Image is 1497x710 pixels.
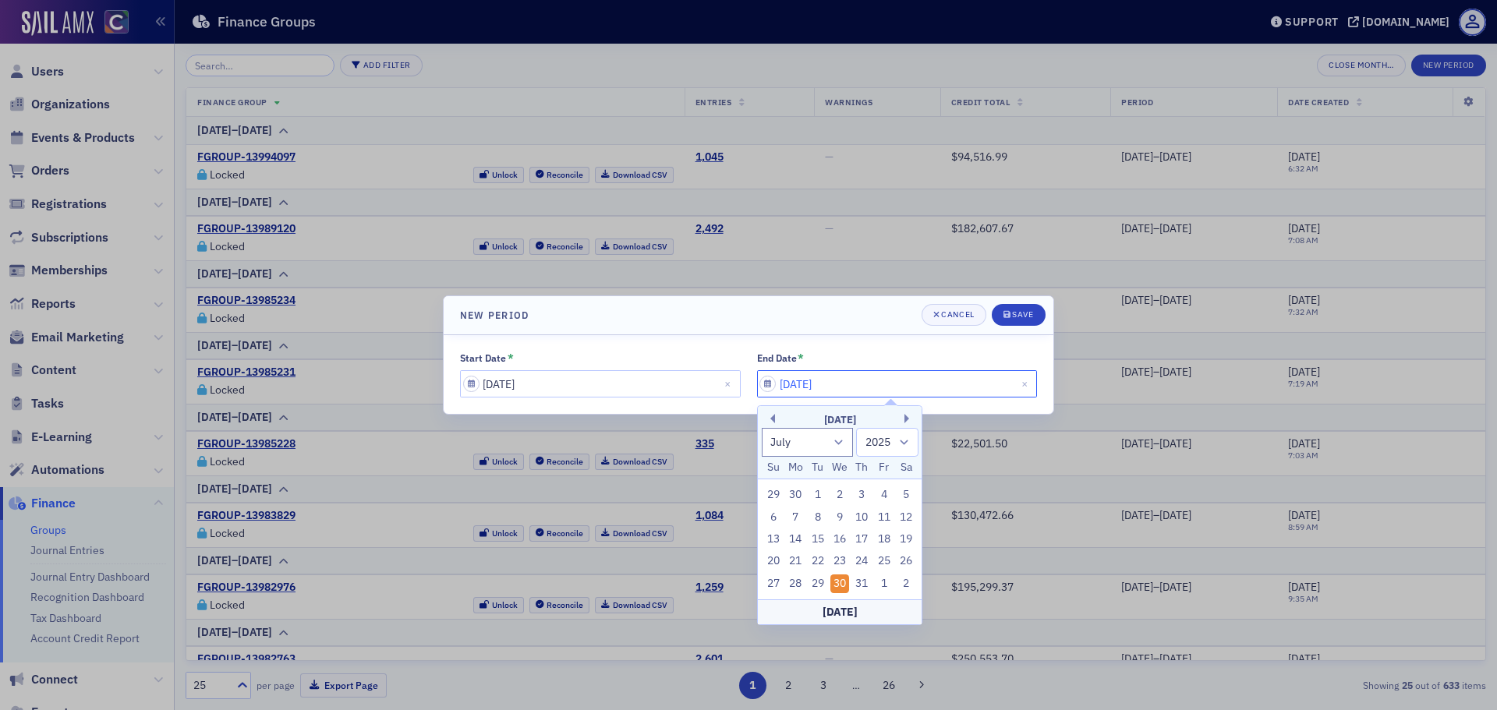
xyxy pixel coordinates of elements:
div: Choose Sunday, July 20th, 2025 [764,552,783,570]
button: Save [992,304,1046,326]
div: Choose Thursday, July 10th, 2025 [853,508,872,527]
button: Previous Month [766,414,775,423]
div: Choose Sunday, June 29th, 2025 [764,486,783,504]
div: Sa [897,458,915,477]
div: month 2025-07 [763,484,918,595]
div: Choose Thursday, July 3rd, 2025 [853,486,872,504]
div: Tu [809,458,827,477]
div: Choose Wednesday, July 23rd, 2025 [830,552,849,570]
div: We [830,458,849,477]
div: Choose Friday, July 11th, 2025 [875,508,894,527]
div: Choose Tuesday, July 29th, 2025 [809,574,827,593]
div: Choose Sunday, July 6th, 2025 [764,508,783,527]
abbr: This field is required [508,351,514,366]
div: Choose Monday, July 28th, 2025 [786,574,805,593]
input: MM/DD/YYYY [757,370,1038,397]
div: Choose Saturday, August 2nd, 2025 [897,574,915,593]
button: Close [720,370,741,397]
div: Choose Monday, July 21st, 2025 [786,552,805,570]
div: Choose Tuesday, July 22nd, 2025 [809,552,827,570]
div: Save [1012,310,1033,319]
div: Choose Saturday, July 19th, 2025 [897,530,915,549]
div: Choose Saturday, July 12th, 2025 [897,508,915,527]
div: Choose Monday, June 30th, 2025 [786,486,805,504]
div: Choose Tuesday, July 8th, 2025 [809,508,827,527]
div: Choose Friday, July 4th, 2025 [875,486,894,504]
div: End Date [757,352,797,364]
div: Th [853,458,872,477]
div: Choose Saturday, July 5th, 2025 [897,486,915,504]
div: Choose Thursday, July 17th, 2025 [853,530,872,549]
div: Choose Saturday, July 26th, 2025 [897,552,915,570]
div: Choose Tuesday, July 1st, 2025 [809,486,827,504]
button: Close [1016,370,1037,397]
div: Cancel [941,310,974,319]
div: Mo [786,458,805,477]
div: Choose Wednesday, July 9th, 2025 [830,508,849,527]
div: [DATE] [758,599,922,624]
div: Choose Wednesday, July 16th, 2025 [830,530,849,549]
div: Su [764,458,783,477]
div: Choose Thursday, July 24th, 2025 [853,552,872,570]
div: Choose Thursday, July 31st, 2025 [853,574,872,593]
input: MM/DD/YYYY [460,370,741,397]
button: Cancel [922,304,986,326]
button: Next Month [904,414,914,423]
div: Choose Sunday, July 27th, 2025 [764,574,783,593]
div: Start Date [460,352,506,364]
div: Choose Friday, July 25th, 2025 [875,552,894,570]
div: [DATE] [758,412,922,428]
div: Choose Friday, July 18th, 2025 [875,530,894,549]
div: Choose Monday, July 14th, 2025 [786,530,805,549]
div: Choose Wednesday, July 2nd, 2025 [830,486,849,504]
div: Choose Monday, July 7th, 2025 [786,508,805,527]
div: Choose Wednesday, July 30th, 2025 [830,574,849,593]
div: Choose Sunday, July 13th, 2025 [764,530,783,549]
div: Choose Friday, August 1st, 2025 [875,574,894,593]
div: Fr [875,458,894,477]
h4: New Period [460,308,529,322]
div: Choose Tuesday, July 15th, 2025 [809,530,827,549]
abbr: This field is required [798,351,804,366]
